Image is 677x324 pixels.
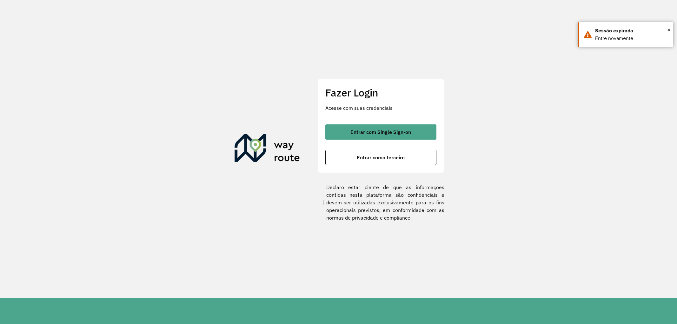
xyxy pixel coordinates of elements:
[350,129,411,135] span: Entrar com Single Sign-on
[325,150,436,165] button: button
[317,183,444,222] label: Declaro estar ciente de que as informações contidas nesta plataforma são confidenciais e devem se...
[667,25,670,35] span: ×
[325,124,436,140] button: button
[667,25,670,35] button: Close
[357,155,405,160] span: Entrar como terceiro
[595,27,668,35] div: Sessão expirada
[235,134,300,165] img: Roteirizador AmbevTech
[325,104,436,112] p: Acesse com suas credenciais
[595,35,668,42] div: Entre novamente
[325,87,436,99] h2: Fazer Login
